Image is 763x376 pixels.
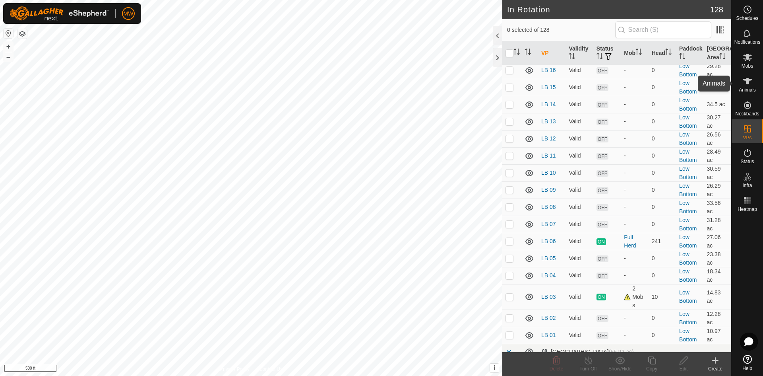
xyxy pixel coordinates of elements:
button: Reset Map [4,29,13,38]
span: Status [740,159,754,164]
div: - [624,186,645,194]
td: 29.28 ac [704,62,731,79]
div: - [624,331,645,339]
td: Valid [565,113,593,130]
span: i [494,364,495,371]
td: 26.56 ac [704,130,731,147]
td: 18.34 ac [704,267,731,284]
span: 128 [710,4,723,16]
div: [GEOGRAPHIC_DATA] [541,349,634,355]
a: Low Bottom [679,148,697,163]
div: Show/Hide [604,365,636,372]
a: Low Bottom [679,311,697,325]
td: 0 [649,164,676,181]
div: - [624,254,645,263]
td: 14.83 ac [704,284,731,310]
span: OFF [596,67,608,74]
div: Full Herd [624,233,645,250]
p-sorticon: Activate to sort [596,54,603,60]
a: Low Bottom [679,289,697,304]
div: - [624,314,645,322]
div: Copy [636,365,668,372]
p-sorticon: Activate to sort [719,54,726,60]
span: Help [742,366,752,371]
span: OFF [596,84,608,91]
td: Valid [565,216,593,233]
th: Status [593,41,621,65]
a: LB 03 [541,294,556,300]
td: 33.56 ac [704,199,731,216]
td: 0 [649,250,676,267]
h2: In Rotation [507,5,710,14]
td: Valid [565,130,593,147]
div: 2 Mobs [624,284,645,310]
span: MW [124,10,134,18]
span: Delete [550,366,564,372]
input: Search (S) [615,21,711,38]
span: 0 selected of 128 [507,26,615,34]
span: OFF [596,119,608,125]
td: 0 [649,267,676,284]
div: - [624,100,645,109]
td: Valid [565,62,593,79]
div: - [624,134,645,143]
span: OFF [596,136,608,142]
a: Low Bottom [679,166,697,180]
span: Neckbands [735,111,759,116]
img: Gallagher Logo [10,6,109,21]
a: Low Bottom [679,251,697,266]
a: Low Bottom [679,97,697,112]
a: Low Bottom [679,328,697,343]
button: + [4,42,13,51]
td: 0 [649,216,676,233]
a: Low Bottom [679,217,697,232]
td: Valid [565,181,593,199]
td: 23.38 ac [704,250,731,267]
span: Schedules [736,16,758,21]
td: 30.27 ac [704,113,731,130]
div: - [624,152,645,160]
div: Create [699,365,731,372]
a: Low Bottom [679,183,697,197]
span: OFF [596,332,608,339]
a: Low Bottom [679,80,697,95]
td: 40.5 ac [704,79,731,96]
span: ON [596,294,606,300]
div: - [624,220,645,228]
span: Notifications [734,40,760,45]
p-sorticon: Activate to sort [513,50,520,56]
div: - [624,169,645,177]
span: OFF [596,153,608,160]
p-sorticon: Activate to sort [679,54,686,60]
td: 0 [649,79,676,96]
a: LB 09 [541,187,556,193]
td: 10.97 ac [704,327,731,344]
a: LB 07 [541,221,556,227]
td: 31.28 ac [704,216,731,233]
th: VP [538,41,565,65]
p-sorticon: Activate to sort [569,54,575,60]
td: 0 [649,327,676,344]
span: OFF [596,315,608,322]
span: OFF [596,204,608,211]
a: LB 11 [541,152,556,159]
a: LB 05 [541,255,556,261]
td: Valid [565,79,593,96]
td: 0 [649,62,676,79]
td: 0 [649,199,676,216]
a: LB 01 [541,332,556,338]
a: LB 10 [541,169,556,176]
a: LB 14 [541,101,556,107]
th: Mob [621,41,648,65]
a: Low Bottom [679,200,697,214]
button: Map Layers [17,29,27,39]
td: 0 [649,147,676,164]
td: Valid [565,250,593,267]
a: Low Bottom [679,131,697,146]
a: LB 02 [541,315,556,321]
a: Privacy Policy [220,366,250,373]
a: LB 12 [541,135,556,142]
span: Mobs [742,64,753,68]
div: - [624,83,645,92]
th: Paddock [676,41,703,65]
